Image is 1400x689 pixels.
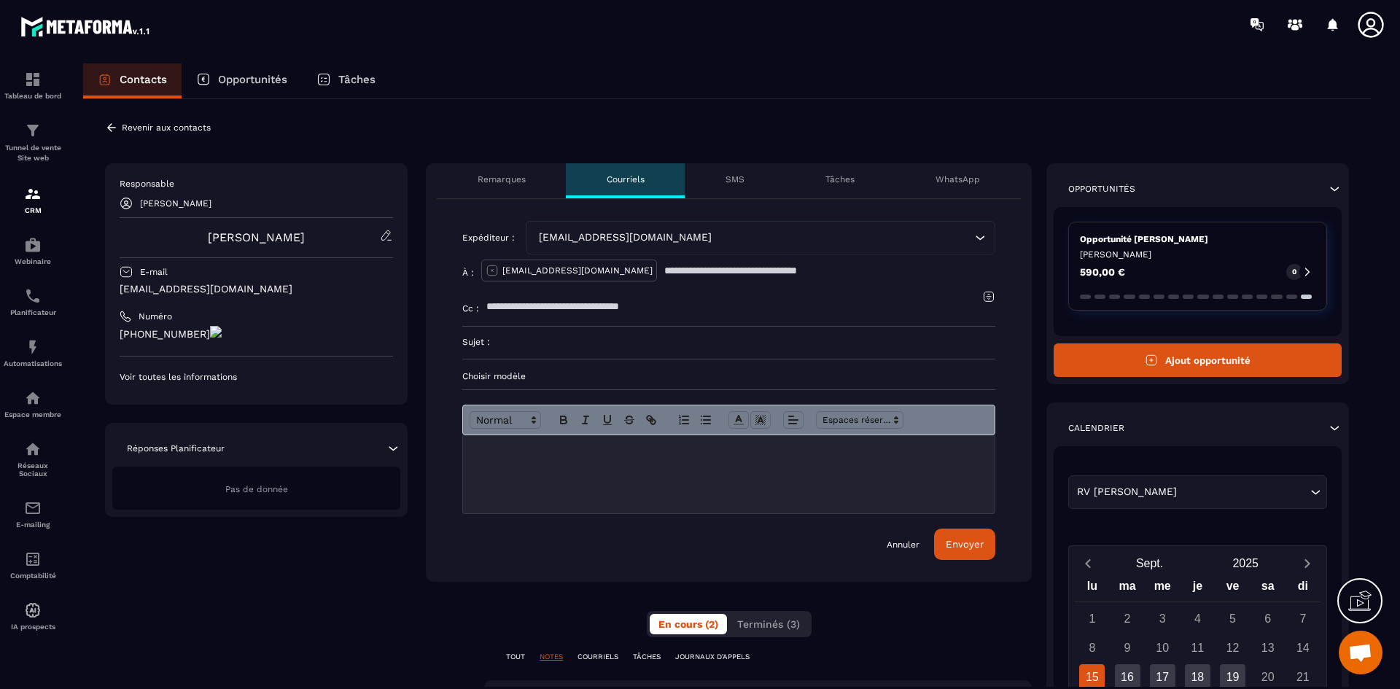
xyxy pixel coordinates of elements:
[24,71,42,88] img: formation
[462,336,490,348] p: Sujet :
[650,614,727,634] button: En cours (2)
[675,652,750,662] p: JOURNAUX D'APPELS
[1290,635,1315,661] div: 14
[1150,606,1175,631] div: 3
[462,370,995,382] p: Choisir modèle
[526,221,995,254] div: Search for option
[4,92,62,100] p: Tableau de bord
[1294,553,1321,573] button: Next month
[4,429,62,488] a: social-networksocial-networkRéseaux Sociaux
[1075,553,1102,573] button: Previous month
[1054,343,1342,377] button: Ajout opportunité
[1150,635,1175,661] div: 10
[120,73,167,86] p: Contacts
[1080,267,1125,277] p: 590,00 €
[4,143,62,163] p: Tunnel de vente Site web
[934,529,995,560] button: Envoyer
[4,60,62,111] a: formationformationTableau de bord
[1220,635,1245,661] div: 12
[24,338,42,356] img: automations
[1115,635,1140,661] div: 9
[1185,606,1210,631] div: 4
[4,572,62,580] p: Comptabilité
[127,443,225,454] p: Réponses Planificateur
[4,206,62,214] p: CRM
[1185,635,1210,661] div: 11
[122,122,211,133] p: Revenir aux contacts
[1080,233,1315,245] p: Opportunité [PERSON_NAME]
[4,540,62,591] a: accountantaccountantComptabilité
[1079,606,1105,631] div: 1
[577,652,618,662] p: COURRIELS
[936,174,980,185] p: WhatsApp
[4,410,62,419] p: Espace membre
[140,266,168,278] p: E-mail
[737,618,800,630] span: Terminés (3)
[302,63,390,98] a: Tâches
[4,225,62,276] a: automationsautomationsWebinaire
[1215,576,1250,602] div: ve
[225,484,288,494] span: Pas de donnée
[338,73,376,86] p: Tâches
[4,257,62,265] p: Webinaire
[1080,249,1315,260] p: [PERSON_NAME]
[120,178,393,190] p: Responsable
[1220,606,1245,631] div: 5
[726,174,744,185] p: SMS
[4,378,62,429] a: automationsautomationsEspace membre
[83,63,182,98] a: Contacts
[887,539,919,550] a: Annuler
[24,499,42,517] img: email
[4,462,62,478] p: Réseaux Sociaux
[1290,606,1315,631] div: 7
[4,521,62,529] p: E-mailing
[633,652,661,662] p: TÂCHES
[1251,576,1286,602] div: sa
[210,326,222,338] img: actions-icon.png
[462,232,515,244] p: Expéditeur :
[140,198,211,209] p: [PERSON_NAME]
[462,267,474,279] p: À :
[825,174,855,185] p: Tâches
[4,327,62,378] a: automationsautomationsAutomatisations
[506,652,525,662] p: TOUT
[4,276,62,327] a: schedulerschedulerPlanificateur
[1292,267,1296,277] p: 0
[1110,576,1145,602] div: ma
[24,236,42,254] img: automations
[24,185,42,203] img: formation
[1145,576,1180,602] div: me
[1181,484,1307,500] input: Search for option
[1286,576,1321,602] div: di
[120,282,393,296] p: [EMAIL_ADDRESS][DOMAIN_NAME]
[1074,484,1181,500] span: RV [PERSON_NAME]
[4,111,62,174] a: formationformationTunnel de vente Site web
[4,308,62,316] p: Planificateur
[478,174,526,185] p: Remarques
[658,618,718,630] span: En cours (2)
[1068,475,1327,509] div: Search for option
[728,614,809,634] button: Terminés (3)
[24,122,42,139] img: formation
[4,623,62,631] p: IA prospects
[218,73,287,86] p: Opportunités
[535,230,715,246] span: [EMAIL_ADDRESS][DOMAIN_NAME]
[1068,183,1135,195] p: Opportunités
[1255,635,1280,661] div: 13
[182,63,302,98] a: Opportunités
[120,328,210,340] onoff-telecom-ce-phone-number-wrapper: [PHONE_NUMBER]
[607,174,645,185] p: Courriels
[502,265,653,276] p: [EMAIL_ADDRESS][DOMAIN_NAME]
[24,389,42,407] img: automations
[1075,576,1110,602] div: lu
[24,287,42,305] img: scheduler
[1255,606,1280,631] div: 6
[715,230,971,246] input: Search for option
[20,13,152,39] img: logo
[1068,422,1124,434] p: Calendrier
[120,371,393,383] p: Voir toutes les informations
[1339,631,1382,674] div: Ouvrir le chat
[208,230,305,244] a: [PERSON_NAME]
[462,303,479,314] p: Cc :
[4,359,62,367] p: Automatisations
